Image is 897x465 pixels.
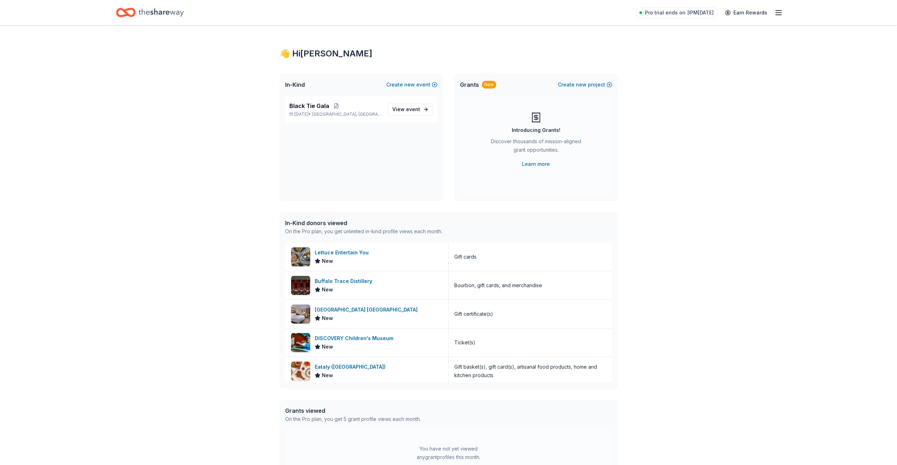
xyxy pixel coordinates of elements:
[279,48,618,59] div: 👋 Hi [PERSON_NAME]
[404,80,415,89] span: new
[291,304,310,324] img: Image for Treasure Island Las Vegas
[315,277,375,285] div: Buffalo Trace Distillery
[116,4,184,21] a: Home
[289,102,329,110] span: Black Tie Gala
[388,103,433,116] a: View event
[285,406,421,415] div: Grants viewed
[291,247,310,266] img: Image for Lettuce Entertain You
[576,80,586,89] span: new
[512,126,560,134] div: Introducing Grants!
[488,137,584,157] div: Discover thousands of mission-aligned grant opportunities.
[482,81,496,89] div: New
[289,111,382,117] p: [DATE] •
[386,80,437,89] button: Createnewevent
[406,106,420,112] span: event
[291,333,310,352] img: Image for DISCOVERY Children's Museum
[522,160,550,168] a: Learn more
[454,363,607,380] div: Gift basket(s), gift card(s), artisanal food products, home and kitchen products
[558,80,612,89] button: Createnewproject
[291,276,310,295] img: Image for Buffalo Trace Distillery
[645,8,714,17] span: Pro trial ends on 3PM[DATE]
[454,338,475,347] div: Ticket(s)
[322,314,333,322] span: New
[315,363,388,371] div: Eataly ([GEOGRAPHIC_DATA])
[454,281,542,290] div: Bourbon, gift cards, and merchandise
[322,371,333,380] span: New
[405,445,493,461] div: You have not yet viewed any grant profiles this month.
[721,6,772,19] a: Earn Rewards
[315,334,396,343] div: DISCOVERY Children's Museum
[392,105,420,114] span: View
[460,80,479,89] span: Grants
[322,285,333,294] span: New
[312,111,382,117] span: [GEOGRAPHIC_DATA], [GEOGRAPHIC_DATA]
[285,415,421,423] div: On the Pro plan, you get 5 grant profile views each month.
[291,362,310,381] img: Image for Eataly (Las Vegas)
[454,310,493,318] div: Gift certificate(s)
[315,248,371,257] div: Lettuce Entertain You
[285,80,305,89] span: In-Kind
[635,7,718,18] a: Pro trial ends on 3PM[DATE]
[454,253,477,261] div: Gift cards
[322,343,333,351] span: New
[315,306,420,314] div: [GEOGRAPHIC_DATA] [GEOGRAPHIC_DATA]
[285,219,442,227] div: In-Kind donors viewed
[285,227,442,236] div: On the Pro plan, you get unlimited in-kind profile views each month.
[322,257,333,265] span: New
